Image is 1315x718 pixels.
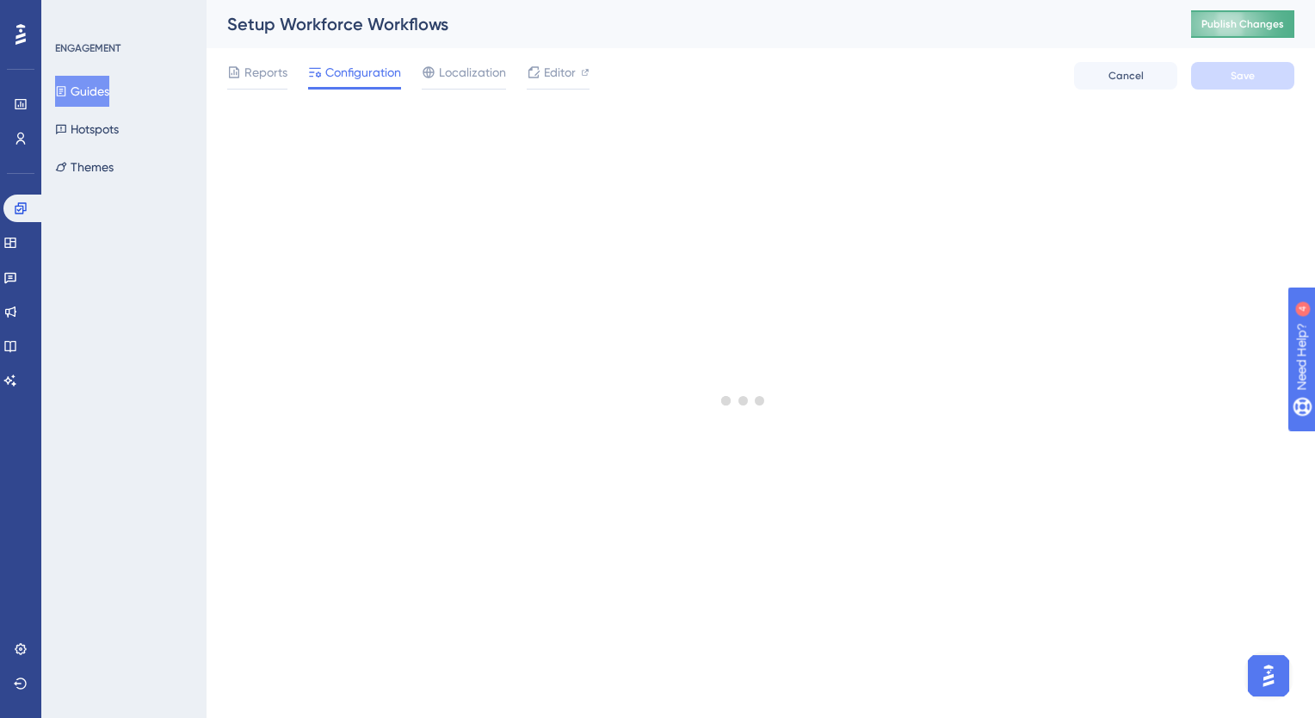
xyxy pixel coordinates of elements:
[1243,650,1294,702] iframe: UserGuiding AI Assistant Launcher
[325,62,401,83] span: Configuration
[227,12,1148,36] div: Setup Workforce Workflows
[1108,69,1144,83] span: Cancel
[544,62,576,83] span: Editor
[1201,17,1284,31] span: Publish Changes
[439,62,506,83] span: Localization
[120,9,125,22] div: 4
[40,4,108,25] span: Need Help?
[1231,69,1255,83] span: Save
[55,152,114,183] button: Themes
[1074,62,1177,90] button: Cancel
[55,76,109,107] button: Guides
[55,114,119,145] button: Hotspots
[55,41,120,55] div: ENGAGEMENT
[1191,62,1294,90] button: Save
[1191,10,1294,38] button: Publish Changes
[244,62,287,83] span: Reports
